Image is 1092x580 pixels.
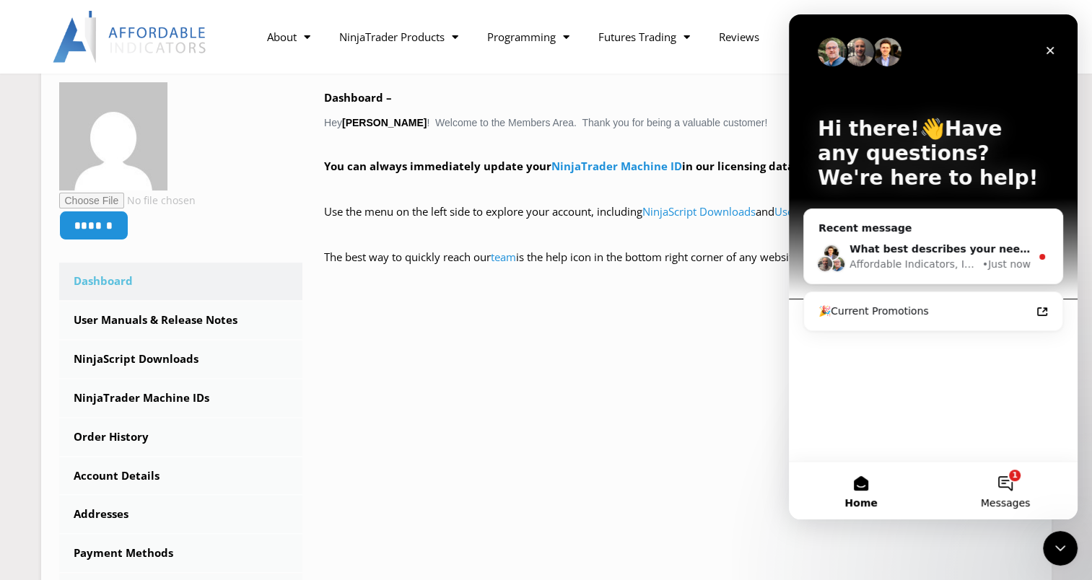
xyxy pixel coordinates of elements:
a: team [491,250,516,264]
a: NinjaScript Downloads [642,204,756,219]
a: Payment Methods [59,535,303,572]
iframe: Intercom live chat [789,14,1078,519]
strong: You can always immediately update your in our licensing database. [324,159,822,173]
a: User Manuals [774,204,842,219]
img: LogoAI | Affordable Indicators – NinjaTrader [53,11,208,63]
nav: Menu [253,20,847,53]
a: Addresses [59,496,303,533]
a: Reviews [704,20,774,53]
img: feb287f52a06d62cc3007850bcdcd5e6d0b7eef017d8e96763ae60d6dd7208c1 [59,82,167,190]
span: Messages [192,483,242,493]
div: Close [248,23,274,49]
div: Affordable Indicators, Inc. [61,242,191,258]
a: Dashboard [59,263,303,300]
strong: [PERSON_NAME] [342,117,427,128]
a: About [253,20,325,53]
a: Futures Trading [584,20,704,53]
div: 🎉Current Promotions [30,289,242,304]
a: 🎉Current Promotions [21,284,268,310]
a: NinjaScript Downloads [59,340,303,378]
a: NinjaTrader Products [325,20,473,53]
p: The best way to quickly reach our is the help icon in the bottom right corner of any website page! [324,247,1034,288]
a: User Manuals & Release Notes [59,302,303,339]
b: Dashboard – [324,90,392,105]
div: Hey ! Welcome to the Members Area. Thank you for being a valuable customer! [324,88,1034,288]
button: Messages [144,447,289,505]
span: What best describes your needs [DATE]? [61,229,292,240]
p: Use the menu on the left side to explore your account, including and . [324,202,1034,242]
a: NinjaTrader Machine ID [551,159,682,173]
a: NinjaTrader Machine IDs [59,379,303,417]
iframe: Intercom live chat [1043,531,1078,566]
a: Programming [473,20,584,53]
a: Order History [59,418,303,456]
div: • Just now [193,242,242,258]
span: Home [56,483,88,493]
a: Account Details [59,457,303,495]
